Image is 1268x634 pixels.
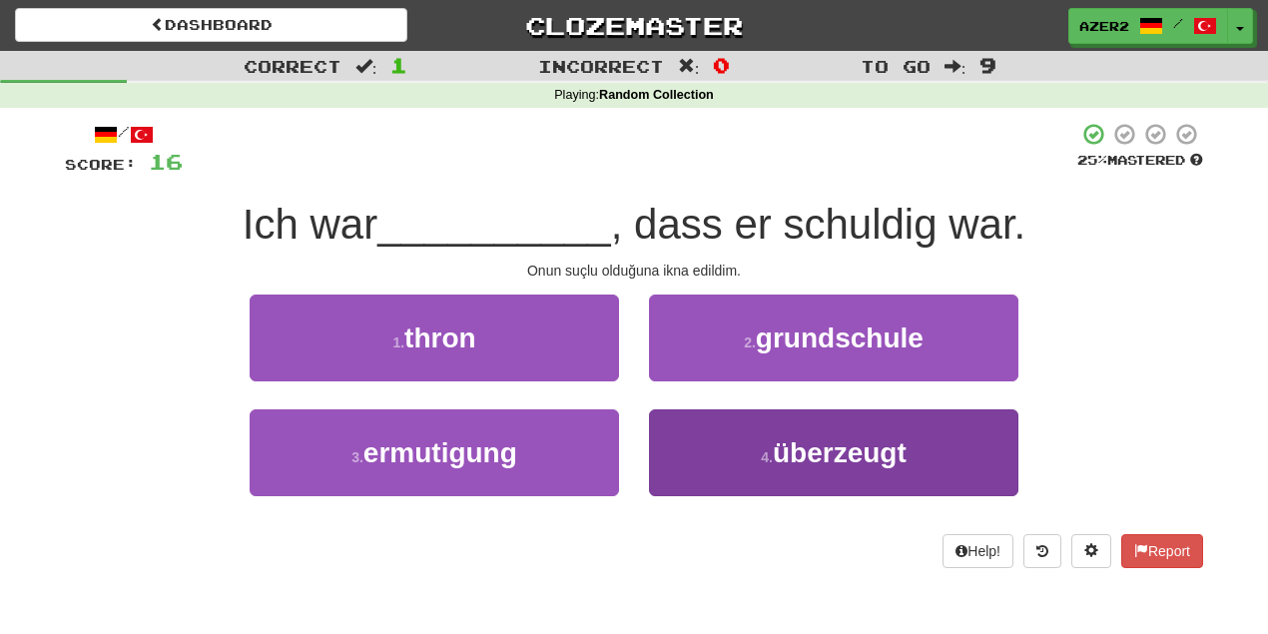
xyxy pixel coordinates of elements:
span: Correct [244,56,341,76]
span: 1 [390,53,407,77]
button: 1.thron [250,295,619,381]
small: 2 . [744,334,756,350]
span: 25 % [1077,152,1107,168]
span: To go [861,56,931,76]
small: 3 . [351,449,363,465]
span: 9 [979,53,996,77]
div: Mastered [1077,152,1203,170]
span: Ich war [243,201,377,248]
span: Score: [65,156,137,173]
button: 3.ermutigung [250,409,619,496]
span: überzeugt [773,437,907,468]
span: : [355,58,377,75]
strong: Random Collection [599,88,714,102]
span: , dass er schuldig war. [611,201,1026,248]
span: Incorrect [538,56,664,76]
span: ermutigung [363,437,517,468]
small: 1 . [392,334,404,350]
a: Clozemaster [437,8,830,43]
span: __________ [377,201,611,248]
span: grundschule [756,322,924,353]
button: Help! [943,534,1013,568]
small: 4 . [761,449,773,465]
span: azer2 [1079,17,1129,35]
div: / [65,122,183,147]
span: 16 [149,149,183,174]
span: thron [404,322,476,353]
span: : [945,58,966,75]
button: 4.überzeugt [649,409,1018,496]
span: / [1173,16,1183,30]
span: 0 [713,53,730,77]
button: 2.grundschule [649,295,1018,381]
button: Report [1121,534,1203,568]
div: Onun suçlu olduğuna ikna edildim. [65,261,1203,281]
a: azer2 / [1068,8,1228,44]
button: Round history (alt+y) [1023,534,1061,568]
a: Dashboard [15,8,407,42]
span: : [678,58,700,75]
